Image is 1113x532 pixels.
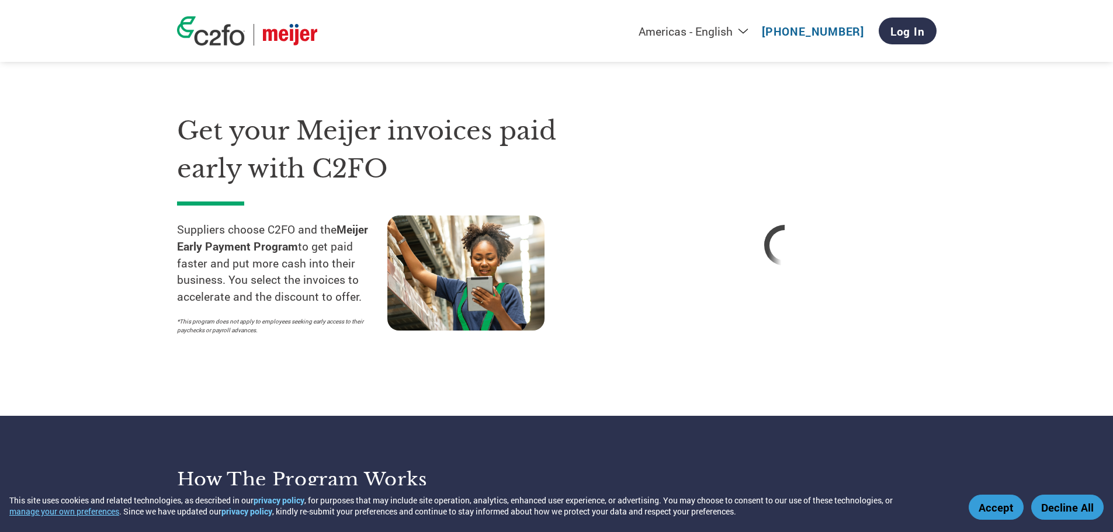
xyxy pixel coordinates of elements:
[177,16,245,46] img: c2fo logo
[969,495,1024,520] button: Accept
[762,24,864,39] a: [PHONE_NUMBER]
[254,495,304,506] a: privacy policy
[263,24,317,46] img: Meijer
[221,506,272,517] a: privacy policy
[177,222,368,253] strong: Meijer Early Payment Program
[177,221,387,305] p: Suppliers choose C2FO and the to get paid faster and put more cash into their business. You selec...
[177,468,542,491] h3: How the program works
[9,495,952,517] div: This site uses cookies and related technologies, as described in our , for purposes that may incl...
[9,506,119,517] button: manage your own preferences
[177,317,376,335] p: *This program does not apply to employees seeking early access to their paychecks or payroll adva...
[177,112,598,187] h1: Get your Meijer invoices paid early with C2FO
[1031,495,1104,520] button: Decline All
[879,18,937,44] a: Log In
[387,215,545,331] img: supply chain worker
